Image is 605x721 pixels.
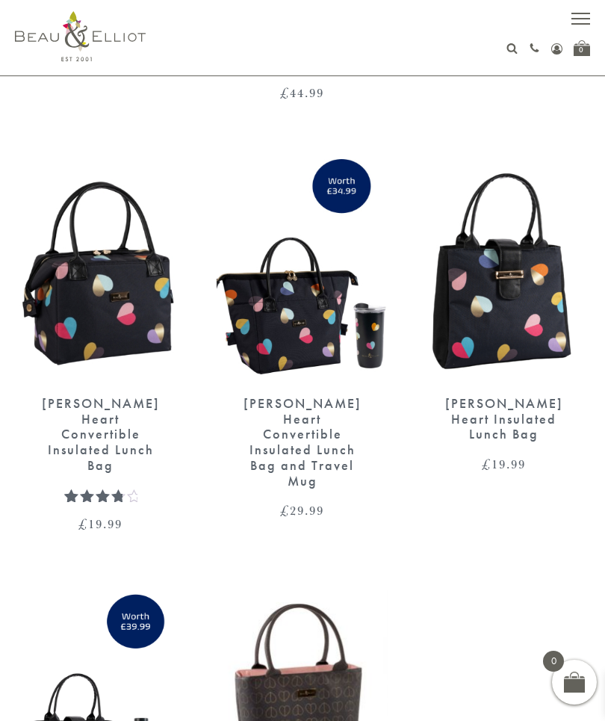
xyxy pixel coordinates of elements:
bdi: 44.99 [280,84,324,102]
span: Rated out of 5 based on customer rating [64,489,122,590]
bdi: 19.99 [78,515,122,533]
img: logo [15,11,146,61]
span: 1 [64,489,72,522]
span: 0 [543,651,564,672]
bdi: 19.99 [482,455,526,473]
span: £ [78,515,88,533]
img: Emily Heart Insulated Lunch Bag [418,159,590,381]
a: Emily Heart Insulated Lunch Bag [PERSON_NAME] Heart Insulated Lunch Bag £19.99 [418,159,590,471]
a: Emily Heart Convertible Lunch Bag and Travel Mug [PERSON_NAME] Heart Convertible Insulated Lunch ... [217,159,388,517]
div: [PERSON_NAME] Heart Convertible Insulated Lunch Bag [41,396,161,473]
span: £ [280,501,290,519]
span: £ [482,455,491,473]
a: Emily convertible lunch bag [PERSON_NAME] Heart Convertible Insulated Lunch Bag Rated 4.00 out of... [15,159,187,530]
span: £ [280,84,290,102]
div: Rated 4.00 out of 5 [64,489,137,502]
img: Emily convertible lunch bag [15,159,187,381]
bdi: 29.99 [280,501,324,519]
div: [PERSON_NAME] Heart Convertible Insulated Lunch Bag and Travel Mug [243,396,362,489]
img: Emily Heart Convertible Lunch Bag and Travel Mug [217,159,388,381]
a: 0 [574,40,590,56]
div: [PERSON_NAME] Heart Insulated Lunch Bag [444,396,564,442]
